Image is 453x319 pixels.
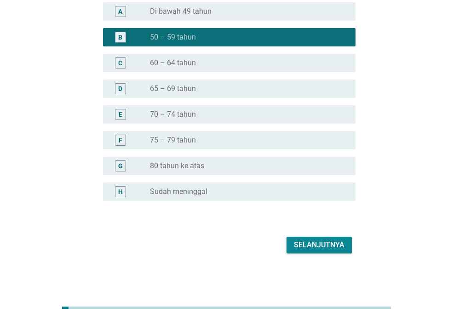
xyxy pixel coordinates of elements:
label: 65 – 69 tahun [150,84,196,93]
div: B [118,32,122,42]
div: A [118,6,122,16]
label: Di bawah 49 tahun [150,7,212,16]
label: Sudah meninggal [150,187,207,196]
div: D [118,84,122,93]
label: 50 – 59 tahun [150,33,196,42]
div: H [118,187,123,196]
div: E [119,109,122,119]
div: Selanjutnya [294,239,344,251]
div: C [118,58,122,68]
label: 70 – 74 tahun [150,110,196,119]
div: G [118,161,123,171]
label: 75 – 79 tahun [150,136,196,145]
label: 60 – 64 tahun [150,58,196,68]
div: F [119,135,122,145]
button: Selanjutnya [287,237,352,253]
label: 80 tahun ke atas [150,161,204,171]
